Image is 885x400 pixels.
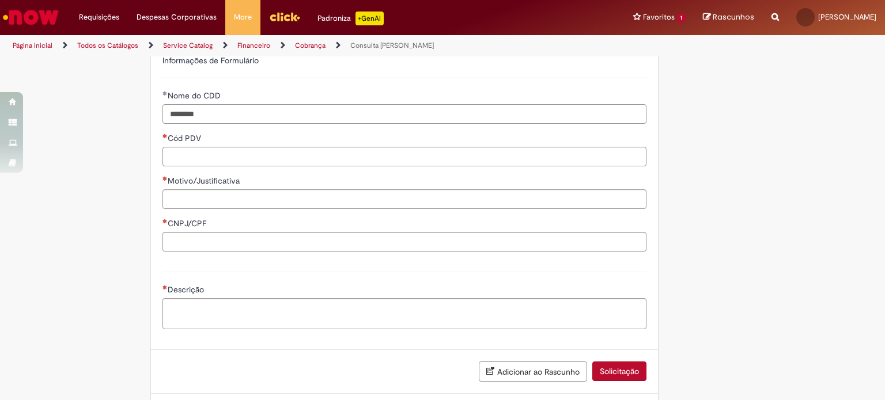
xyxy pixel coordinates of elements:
[9,35,581,56] ul: Trilhas de página
[703,12,754,23] a: Rascunhos
[162,176,168,181] span: Necessários
[677,13,686,23] span: 1
[713,12,754,22] span: Rascunhos
[295,41,326,50] a: Cobrança
[592,361,646,381] button: Solicitação
[137,12,217,23] span: Despesas Corporativas
[1,6,60,29] img: ServiceNow
[79,12,119,23] span: Requisições
[168,90,223,101] span: Nome do CDD
[168,176,242,186] span: Motivo/Justificativa
[350,41,434,50] a: Consulta [PERSON_NAME]
[162,232,646,252] input: CNPJ/CPF
[162,298,646,329] textarea: Descrição
[162,55,259,66] label: Informações de Formulário
[162,91,168,96] span: Obrigatório Preenchido
[163,41,213,50] a: Service Catalog
[317,12,384,25] div: Padroniza
[162,219,168,223] span: Necessários
[77,41,138,50] a: Todos os Catálogos
[168,133,203,143] span: Cód PDV
[168,284,206,295] span: Descrição
[355,12,384,25] p: +GenAi
[162,147,646,166] input: Cód PDV
[13,41,52,50] a: Página inicial
[479,361,587,382] button: Adicionar ao Rascunho
[162,285,168,289] span: Necessários
[818,12,876,22] span: [PERSON_NAME]
[168,218,209,228] span: CNPJ/CPF
[237,41,270,50] a: Financeiro
[269,8,300,25] img: click_logo_yellow_360x200.png
[162,104,646,124] input: Nome do CDD
[643,12,675,23] span: Favoritos
[162,134,168,138] span: Necessários
[162,189,646,209] input: Motivo/Justificativa
[234,12,252,23] span: More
